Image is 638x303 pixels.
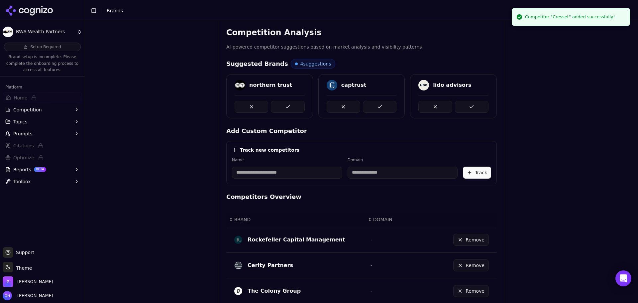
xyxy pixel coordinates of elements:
[3,116,82,127] button: Topics
[463,167,491,179] button: Track
[13,118,28,125] span: Topics
[234,261,242,269] img: cerity partners
[234,236,242,244] img: rockefeller capital management
[3,104,82,115] button: Competition
[234,216,251,223] span: BRAND
[13,178,31,185] span: Toolbox
[433,81,471,89] div: lido advisors
[235,80,245,90] img: northern trust
[13,249,34,256] span: Support
[3,27,13,37] img: RWA Wealth Partners
[371,263,372,268] span: -
[240,147,299,153] h4: Track new competitors
[13,106,42,113] span: Competition
[107,7,619,14] nav: breadcrumb
[226,212,365,227] th: BRAND
[13,142,34,149] span: Citations
[226,43,497,51] p: AI-powered competitor suggestions based on market analysis and visibility patterns
[3,164,82,175] button: ReportsBETA
[229,216,363,223] div: ↕BRAND
[327,80,337,90] img: captrust
[453,259,489,271] button: Remove
[371,237,372,242] span: -
[232,157,342,163] label: Name
[525,14,615,20] div: Competitor "Cresset" added successfully!
[13,130,33,137] span: Prompts
[4,54,81,74] p: Brand setup is incomplete. Please complete the onboarding process to access all features.
[348,157,458,163] label: Domain
[341,81,367,89] div: captrust
[14,94,27,101] span: Home
[248,236,345,244] div: Rockefeller Capital Management
[371,288,372,294] span: -
[3,291,53,300] button: Open user button
[226,192,497,202] h4: Competitors Overview
[226,27,497,38] h3: Competition Analysis
[373,216,392,223] span: DOMAIN
[107,8,123,13] span: Brands
[13,154,34,161] span: Optimize
[615,270,631,286] div: Open Intercom Messenger
[30,44,61,50] span: Setup Required
[300,61,331,67] span: 4 suggestions
[17,279,53,285] span: Perrill
[3,128,82,139] button: Prompts
[3,276,53,287] button: Open organization switcher
[368,216,421,223] div: ↕DOMAIN
[418,80,429,90] img: lido advisors
[3,82,82,92] div: Platform
[453,285,489,297] button: Remove
[365,212,424,227] th: DOMAIN
[248,287,301,295] div: The Colony Group
[249,81,292,89] div: northern trust
[16,29,74,35] span: RWA Wealth Partners
[3,176,82,187] button: Toolbox
[226,59,288,69] h4: Suggested Brands
[234,287,242,295] img: The Colony Group
[226,126,497,136] h4: Add Custom Competitor
[13,166,31,173] span: Reports
[34,167,46,172] span: BETA
[13,265,32,271] span: Theme
[453,234,489,246] button: Remove
[248,261,293,269] div: Cerity Partners
[15,293,53,299] span: [PERSON_NAME]
[3,291,12,300] img: Grace Hallen
[3,276,13,287] img: Perrill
